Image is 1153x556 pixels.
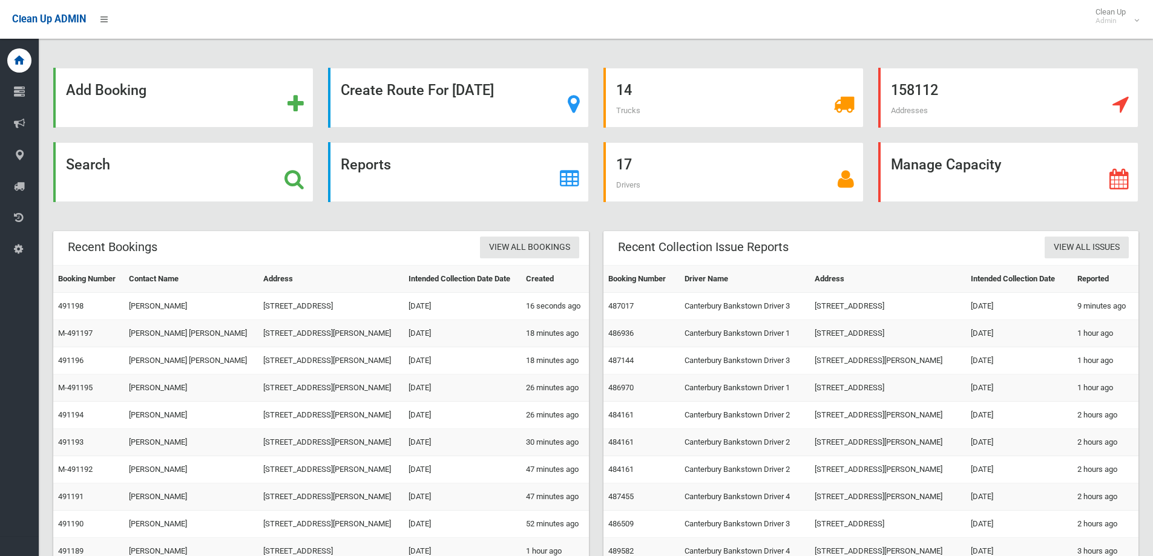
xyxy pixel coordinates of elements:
td: [DATE] [404,320,521,347]
header: Recent Bookings [53,235,172,259]
a: 484161 [608,410,634,419]
td: [STREET_ADDRESS][PERSON_NAME] [810,456,966,483]
td: 47 minutes ago [521,483,589,511]
td: [STREET_ADDRESS][PERSON_NAME] [258,347,403,374]
a: 486970 [608,383,634,392]
td: [PERSON_NAME] [124,402,258,429]
a: 487455 [608,492,634,501]
td: 9 minutes ago [1073,293,1138,320]
span: Trucks [616,106,640,115]
td: 26 minutes ago [521,374,589,402]
td: [STREET_ADDRESS] [810,511,966,538]
td: [DATE] [404,293,521,320]
span: Clean Up ADMIN [12,13,86,25]
a: Reports [328,142,588,202]
td: 1 hour ago [1073,320,1138,347]
td: [DATE] [966,374,1073,402]
a: Create Route For [DATE] [328,68,588,128]
strong: Manage Capacity [891,156,1001,173]
strong: Reports [341,156,391,173]
td: [STREET_ADDRESS] [810,293,966,320]
td: [PERSON_NAME] [124,429,258,456]
td: Canterbury Bankstown Driver 2 [680,402,810,429]
td: 26 minutes ago [521,402,589,429]
a: 491194 [58,410,84,419]
td: Canterbury Bankstown Driver 3 [680,511,810,538]
td: [DATE] [966,456,1073,483]
a: 487017 [608,301,634,310]
a: 489582 [608,546,634,555]
td: [PERSON_NAME] [124,374,258,402]
th: Created [521,266,589,293]
strong: 14 [616,82,632,99]
strong: Add Booking [66,82,146,99]
th: Booking Number [53,266,124,293]
strong: 158112 [891,82,938,99]
th: Driver Name [680,266,810,293]
td: [STREET_ADDRESS][PERSON_NAME] [810,347,966,374]
header: Recent Collection Issue Reports [603,235,803,259]
td: [STREET_ADDRESS][PERSON_NAME] [810,402,966,429]
td: 16 seconds ago [521,293,589,320]
td: 52 minutes ago [521,511,589,538]
td: [STREET_ADDRESS][PERSON_NAME] [258,511,403,538]
td: 2 hours ago [1073,429,1138,456]
td: 2 hours ago [1073,456,1138,483]
a: 17 Drivers [603,142,864,202]
td: [DATE] [404,456,521,483]
td: [DATE] [966,511,1073,538]
a: M-491192 [58,465,93,474]
th: Intended Collection Date [966,266,1073,293]
td: [STREET_ADDRESS][PERSON_NAME] [258,483,403,511]
a: 158112 Addresses [878,68,1138,128]
td: [STREET_ADDRESS][PERSON_NAME] [258,374,403,402]
td: 1 hour ago [1073,347,1138,374]
td: [PERSON_NAME] [124,456,258,483]
td: [STREET_ADDRESS][PERSON_NAME] [810,483,966,511]
td: 47 minutes ago [521,456,589,483]
a: 491189 [58,546,84,555]
td: [DATE] [966,402,1073,429]
td: [DATE] [966,483,1073,511]
td: [PERSON_NAME] [124,483,258,511]
a: 487144 [608,356,634,365]
td: [DATE] [966,347,1073,374]
a: 491190 [58,519,84,528]
th: Address [810,266,966,293]
a: Search [53,142,314,202]
a: M-491197 [58,329,93,338]
a: 486936 [608,329,634,338]
th: Intended Collection Date Date [404,266,521,293]
td: [STREET_ADDRESS] [810,320,966,347]
td: [DATE] [404,483,521,511]
td: 18 minutes ago [521,347,589,374]
a: 491191 [58,492,84,501]
td: [DATE] [966,429,1073,456]
td: [PERSON_NAME] [PERSON_NAME] [124,347,258,374]
small: Admin [1096,16,1126,25]
span: Drivers [616,180,640,189]
td: [DATE] [966,320,1073,347]
span: Clean Up [1089,7,1138,25]
td: [DATE] [404,374,521,402]
td: [STREET_ADDRESS] [258,293,403,320]
strong: Search [66,156,110,173]
td: Canterbury Bankstown Driver 4 [680,483,810,511]
td: [PERSON_NAME] [PERSON_NAME] [124,320,258,347]
span: Addresses [891,106,928,115]
a: 491196 [58,356,84,365]
td: [STREET_ADDRESS][PERSON_NAME] [258,402,403,429]
td: [STREET_ADDRESS][PERSON_NAME] [258,429,403,456]
td: [STREET_ADDRESS] [810,374,966,402]
td: [PERSON_NAME] [124,511,258,538]
td: Canterbury Bankstown Driver 1 [680,320,810,347]
a: 14 Trucks [603,68,864,128]
th: Contact Name [124,266,258,293]
td: Canterbury Bankstown Driver 3 [680,293,810,320]
a: 486509 [608,519,634,528]
td: 1 hour ago [1073,374,1138,402]
td: [DATE] [404,429,521,456]
a: Manage Capacity [878,142,1138,202]
a: View All Issues [1045,237,1129,259]
td: Canterbury Bankstown Driver 2 [680,456,810,483]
